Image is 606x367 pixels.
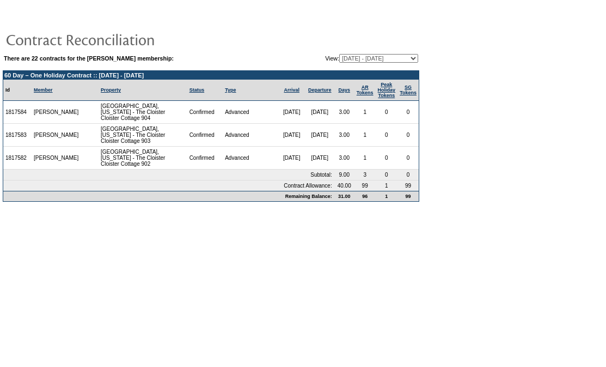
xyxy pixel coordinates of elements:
td: 0 [397,101,419,124]
td: 1 [354,101,376,124]
td: 3.00 [334,147,354,170]
b: There are 22 contracts for the [PERSON_NAME] membership: [4,55,174,62]
td: [DATE] [305,124,334,147]
td: 0 [397,124,419,147]
td: 1817582 [3,147,32,170]
td: 96 [354,191,376,201]
a: Member [34,87,53,93]
a: Type [225,87,236,93]
td: [PERSON_NAME] [32,101,81,124]
a: Property [101,87,121,93]
td: Confirmed [187,147,223,170]
td: 60 Day – One Holiday Contract :: [DATE] - [DATE] [3,71,419,80]
a: ARTokens [357,85,374,95]
a: Departure [308,87,332,93]
td: 1 [354,147,376,170]
td: 0 [397,170,419,181]
td: 99 [397,191,419,201]
td: 0 [376,170,398,181]
td: 3.00 [334,101,354,124]
td: 1 [376,181,398,191]
td: [DATE] [305,101,334,124]
td: [PERSON_NAME] [32,147,81,170]
td: 31.00 [334,191,354,201]
td: 1817583 [3,124,32,147]
td: 3.00 [334,124,354,147]
td: Contract Allowance: [3,181,334,191]
td: 99 [397,181,419,191]
td: Subtotal: [3,170,334,181]
td: [DATE] [278,147,305,170]
td: [GEOGRAPHIC_DATA], [US_STATE] - The Cloister Cloister Cottage 902 [99,147,187,170]
td: View: [272,54,418,63]
td: Advanced [223,101,278,124]
td: 99 [354,181,376,191]
td: Confirmed [187,124,223,147]
a: Days [338,87,350,93]
td: [DATE] [278,101,305,124]
td: 0 [376,124,398,147]
td: Id [3,80,32,101]
td: 0 [376,147,398,170]
a: SGTokens [400,85,417,95]
td: 3 [354,170,376,181]
td: 0 [397,147,419,170]
td: [DATE] [305,147,334,170]
td: 0 [376,101,398,124]
td: [GEOGRAPHIC_DATA], [US_STATE] - The Cloister Cloister Cottage 903 [99,124,187,147]
td: Remaining Balance: [3,191,334,201]
a: Peak HolidayTokens [378,82,396,98]
td: Advanced [223,147,278,170]
td: [DATE] [278,124,305,147]
td: [GEOGRAPHIC_DATA], [US_STATE] - The Cloister Cloister Cottage 904 [99,101,187,124]
td: Advanced [223,124,278,147]
td: 9.00 [334,170,354,181]
td: 1 [354,124,376,147]
a: Status [189,87,205,93]
td: Confirmed [187,101,223,124]
img: pgTtlContractReconciliation.gif [5,28,223,50]
td: [PERSON_NAME] [32,124,81,147]
td: 40.00 [334,181,354,191]
td: 1817584 [3,101,32,124]
a: Arrival [284,87,299,93]
td: 1 [376,191,398,201]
